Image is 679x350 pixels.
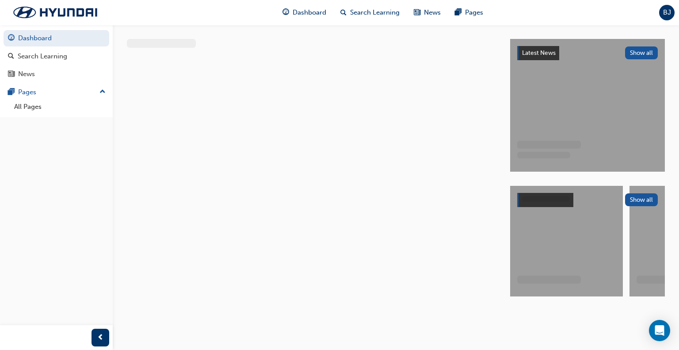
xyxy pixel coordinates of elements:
a: Search Learning [4,48,109,65]
span: News [424,8,441,18]
a: News [4,66,109,82]
a: news-iconNews [407,4,448,22]
button: Pages [4,84,109,100]
div: Pages [18,87,36,97]
button: DashboardSearch LearningNews [4,28,109,84]
a: search-iconSearch Learning [333,4,407,22]
a: pages-iconPages [448,4,490,22]
span: search-icon [8,53,14,61]
span: search-icon [340,7,347,18]
a: Show all [517,193,658,207]
a: Dashboard [4,30,109,46]
a: Latest NewsShow all [517,46,658,60]
span: news-icon [414,7,420,18]
div: News [18,69,35,79]
a: All Pages [11,100,109,114]
button: Show all [625,46,658,59]
button: Show all [625,193,658,206]
button: BJ [659,5,675,20]
span: guage-icon [8,35,15,42]
span: news-icon [8,70,15,78]
span: Pages [465,8,483,18]
span: prev-icon [97,332,104,343]
span: BJ [663,8,671,18]
a: guage-iconDashboard [275,4,333,22]
span: up-icon [99,86,106,98]
img: Trak [4,3,106,22]
span: Latest News [522,49,556,57]
span: pages-icon [8,88,15,96]
div: Open Intercom Messenger [649,320,670,341]
span: pages-icon [455,7,462,18]
span: guage-icon [282,7,289,18]
span: Dashboard [293,8,326,18]
div: Search Learning [18,51,67,62]
span: Search Learning [350,8,400,18]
